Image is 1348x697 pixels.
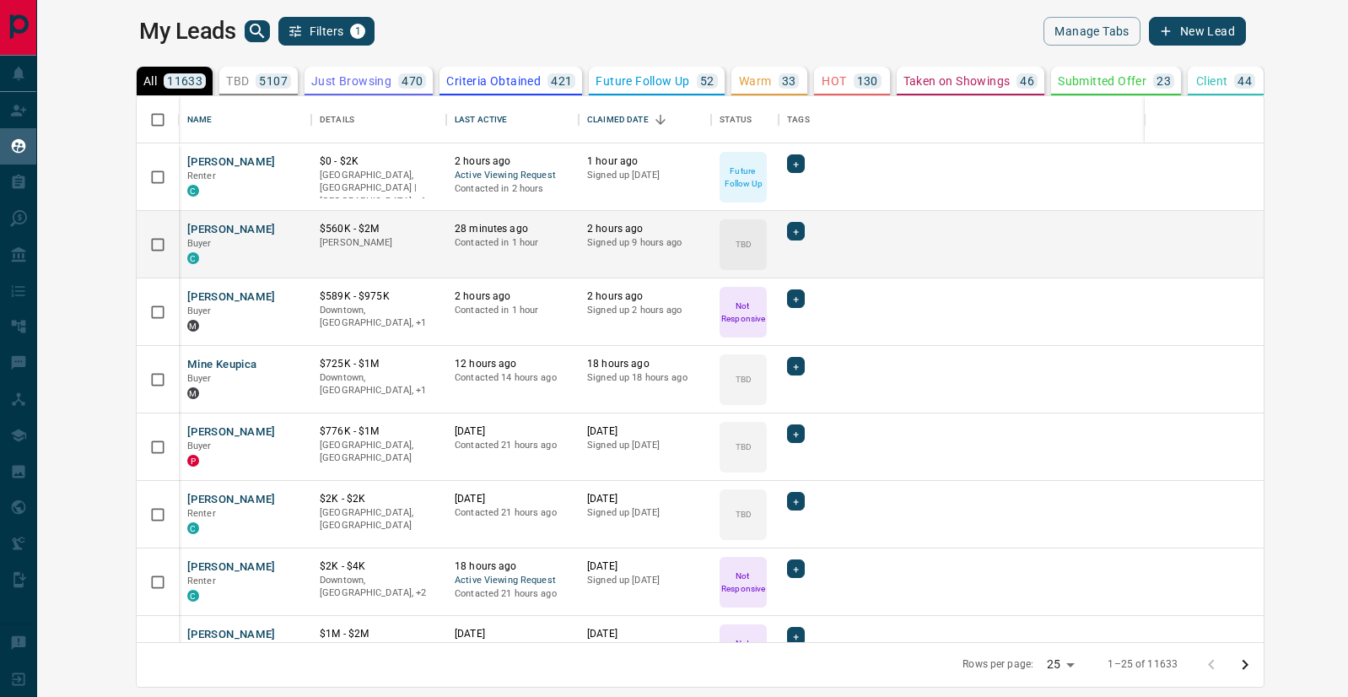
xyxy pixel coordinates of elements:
[187,508,216,519] span: Renter
[649,108,672,132] button: Sort
[139,18,236,45] h1: My Leads
[787,289,805,308] div: +
[857,75,878,87] p: 130
[187,252,199,264] div: condos.ca
[587,96,649,143] div: Claimed Date
[962,657,1033,672] p: Rows per page:
[736,238,752,251] p: TBD
[587,574,703,587] p: Signed up [DATE]
[187,424,276,440] button: [PERSON_NAME]
[455,641,570,655] p: Contacted 21 hours ago
[187,627,276,643] button: [PERSON_NAME]
[787,492,805,511] div: +
[721,300,765,325] p: Not Responsive
[320,371,438,397] p: Toronto
[187,559,276,575] button: [PERSON_NAME]
[352,25,364,37] span: 1
[167,75,202,87] p: 11633
[187,170,216,181] span: Renter
[320,304,438,330] p: Toronto
[187,305,212,316] span: Buyer
[793,290,799,307] span: +
[278,17,375,46] button: Filters1
[320,222,438,236] p: $560K - $2M
[455,154,570,169] p: 2 hours ago
[711,96,779,143] div: Status
[455,96,507,143] div: Last Active
[455,506,570,520] p: Contacted 21 hours ago
[579,96,711,143] div: Claimed Date
[1228,648,1262,682] button: Go to next page
[587,289,703,304] p: 2 hours ago
[187,357,257,373] button: Mine Keupica
[551,75,572,87] p: 421
[587,506,703,520] p: Signed up [DATE]
[787,424,805,443] div: +
[782,75,796,87] p: 33
[455,236,570,250] p: Contacted in 1 hour
[320,236,438,250] p: [PERSON_NAME]
[587,627,703,641] p: [DATE]
[793,358,799,375] span: +
[320,169,438,208] p: Toronto
[1058,75,1146,87] p: Submitted Offer
[903,75,1011,87] p: Taken on Showings
[455,574,570,588] span: Active Viewing Request
[320,559,438,574] p: $2K - $4K
[587,304,703,317] p: Signed up 2 hours ago
[187,320,199,332] div: mrloft.ca
[793,155,799,172] span: +
[187,238,212,249] span: Buyer
[793,560,799,577] span: +
[455,439,570,452] p: Contacted 21 hours ago
[787,627,805,646] div: +
[455,357,570,371] p: 12 hours ago
[187,96,213,143] div: Name
[587,236,703,250] p: Signed up 9 hours ago
[187,373,212,384] span: Buyer
[455,169,570,183] span: Active Viewing Request
[587,154,703,169] p: 1 hour ago
[187,154,276,170] button: [PERSON_NAME]
[455,559,570,574] p: 18 hours ago
[455,492,570,506] p: [DATE]
[320,506,438,532] p: [GEOGRAPHIC_DATA], [GEOGRAPHIC_DATA]
[587,371,703,385] p: Signed up 18 hours ago
[311,96,446,143] div: Details
[187,289,276,305] button: [PERSON_NAME]
[1108,657,1178,672] p: 1–25 of 11633
[455,424,570,439] p: [DATE]
[455,182,570,196] p: Contacted in 2 hours
[1020,75,1034,87] p: 46
[1149,17,1246,46] button: New Lead
[736,508,752,521] p: TBD
[1157,75,1171,87] p: 23
[721,637,765,662] p: Not Responsive
[187,440,212,451] span: Buyer
[320,492,438,506] p: $2K - $2K
[587,559,703,574] p: [DATE]
[587,424,703,439] p: [DATE]
[143,75,157,87] p: All
[187,185,199,197] div: condos.ca
[455,587,570,601] p: Contacted 21 hours ago
[793,425,799,442] span: +
[187,522,199,534] div: condos.ca
[402,75,423,87] p: 470
[720,96,752,143] div: Status
[455,371,570,385] p: Contacted 14 hours ago
[587,492,703,506] p: [DATE]
[320,154,438,169] p: $0 - $2K
[793,493,799,510] span: +
[736,373,752,386] p: TBD
[596,75,689,87] p: Future Follow Up
[721,570,765,595] p: Not Responsive
[446,75,541,87] p: Criteria Obtained
[787,96,810,143] div: Tags
[1040,652,1081,677] div: 25
[187,387,199,399] div: mrloft.ca
[320,574,438,600] p: Midtown | Central, Toronto
[822,75,846,87] p: HOT
[187,222,276,238] button: [PERSON_NAME]
[320,357,438,371] p: $725K - $1M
